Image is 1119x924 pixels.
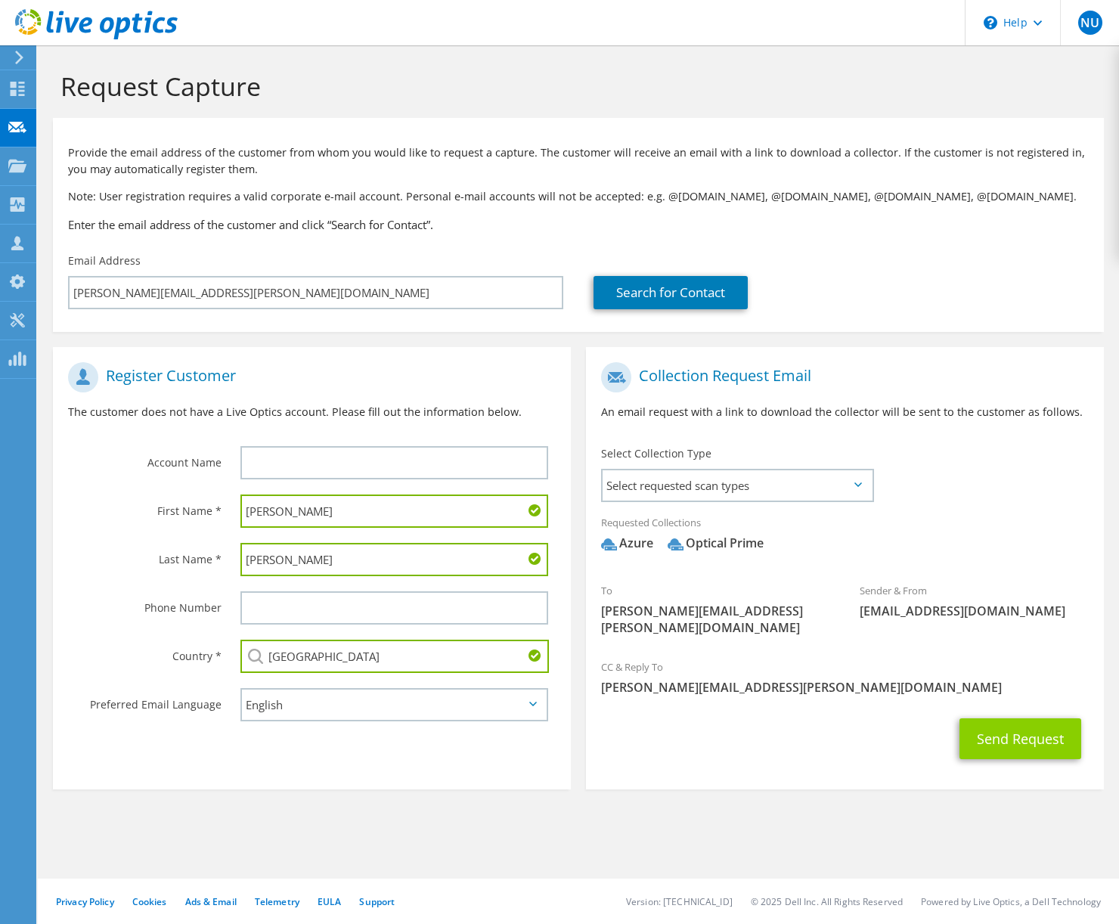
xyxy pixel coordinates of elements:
[601,603,829,636] span: [PERSON_NAME][EMAIL_ADDRESS][PERSON_NAME][DOMAIN_NAME]
[68,591,222,615] label: Phone Number
[1078,11,1102,35] span: NU
[626,895,733,908] li: Version: [TECHNICAL_ID]
[921,895,1101,908] li: Powered by Live Optics, a Dell Technology
[586,575,845,643] div: To
[68,253,141,268] label: Email Address
[68,640,222,664] label: Country *
[68,216,1089,233] h3: Enter the email address of the customer and click “Search for Contact”.
[601,679,1089,696] span: [PERSON_NAME][EMAIL_ADDRESS][PERSON_NAME][DOMAIN_NAME]
[751,895,903,908] li: © 2025 Dell Inc. All Rights Reserved
[601,362,1081,392] h1: Collection Request Email
[594,276,748,309] a: Search for Contact
[68,688,222,712] label: Preferred Email Language
[68,446,222,470] label: Account Name
[601,446,711,461] label: Select Collection Type
[959,718,1081,759] button: Send Request
[56,895,114,908] a: Privacy Policy
[586,651,1104,703] div: CC & Reply To
[68,404,556,420] p: The customer does not have a Live Optics account. Please fill out the information below.
[984,16,997,29] svg: \n
[132,895,167,908] a: Cookies
[68,543,222,567] label: Last Name *
[68,188,1089,205] p: Note: User registration requires a valid corporate e-mail account. Personal e-mail accounts will ...
[60,70,1089,102] h1: Request Capture
[68,144,1089,178] p: Provide the email address of the customer from whom you would like to request a capture. The cust...
[68,495,222,519] label: First Name *
[68,362,548,392] h1: Register Customer
[860,603,1088,619] span: [EMAIL_ADDRESS][DOMAIN_NAME]
[586,507,1104,567] div: Requested Collections
[668,535,764,552] div: Optical Prime
[603,470,872,501] span: Select requested scan types
[359,895,395,908] a: Support
[185,895,237,908] a: Ads & Email
[255,895,299,908] a: Telemetry
[318,895,341,908] a: EULA
[601,535,653,552] div: Azure
[845,575,1103,627] div: Sender & From
[601,404,1089,420] p: An email request with a link to download the collector will be sent to the customer as follows.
